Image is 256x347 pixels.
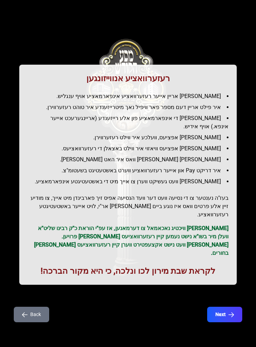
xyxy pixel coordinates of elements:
[33,114,228,131] li: [PERSON_NAME] די אינפארמאציע פון אלע רייזענדע (אריינגערעכט אייער אינפא.) אויף אידיש.
[14,307,49,322] button: Back
[207,307,242,322] button: Next
[33,144,228,153] li: [PERSON_NAME] אפציעס וויאזוי איר ווילט באצאלן די רעזערוואציעס.
[33,92,228,100] li: [PERSON_NAME] אריין אייער רעזערוואציע אינפארמאציע אויף ענגליש.
[33,103,228,111] li: איר פילט אריין דעם מספר פאר וויפיל נאך מיטרייזענדע איר טוהט רעזערווירן.
[28,194,228,219] h2: בעז"ה נענטער צו די נסיעה וועט דער וועד הנסיעה אפיס זיך פארבינדן מיט אייך, צו מודיע זיין אלע פרטים...
[33,166,228,175] li: איר דריקט Pay און אייער רעזערוואציע ווערט באשטעטיגט בשעטומ"צ.
[33,155,228,164] li: [PERSON_NAME] [PERSON_NAME] וואס איר האט [PERSON_NAME].
[33,177,228,186] li: [PERSON_NAME] וועט געשיקט ווערן צו אייך מיט די באשטעטיגטע אינפארמאציע.
[28,265,228,276] h1: לקראת שבת מירון לכו ונלכה, כי היא מקור הברכה!
[28,73,228,84] h1: רעזערוואציע אנווייזונגען
[33,133,228,142] li: [PERSON_NAME] אפציעס, וועלכע איר ווילט רעזערווירן.
[28,224,228,257] p: [PERSON_NAME] וויכטיג נאכאמאל צו דערמאנען, אז עפ"י הוראת כ"ק רבינו שליט"א וועלן מיר בשו"א נישט נע...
